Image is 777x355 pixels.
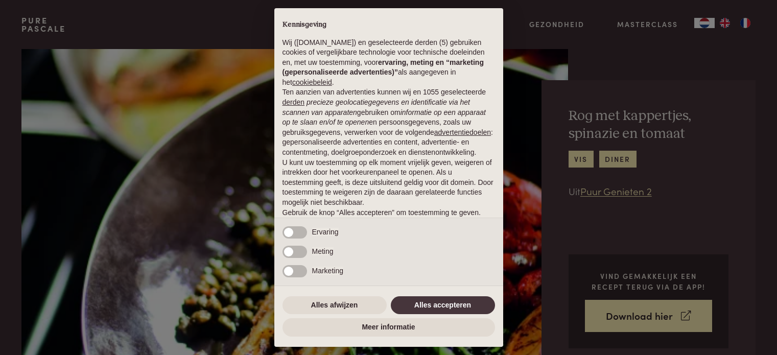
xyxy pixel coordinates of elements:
a: cookiebeleid [292,78,332,86]
h2: Kennisgeving [282,20,495,30]
button: Meer informatie [282,318,495,337]
button: advertentiedoelen [434,128,491,138]
button: derden [282,98,305,108]
p: Gebruik de knop “Alles accepteren” om toestemming te geven. Gebruik de knop “Alles afwijzen” om d... [282,208,495,238]
span: Marketing [312,267,343,275]
em: informatie op een apparaat op te slaan en/of te openen [282,108,486,127]
button: Alles accepteren [391,296,495,315]
strong: ervaring, meting en “marketing (gepersonaliseerde advertenties)” [282,58,484,77]
p: Ten aanzien van advertenties kunnen wij en 1055 geselecteerde gebruiken om en persoonsgegevens, z... [282,87,495,157]
span: Ervaring [312,228,339,236]
p: Wij ([DOMAIN_NAME]) en geselecteerde derden (5) gebruiken cookies of vergelijkbare technologie vo... [282,38,495,88]
p: U kunt uw toestemming op elk moment vrijelijk geven, weigeren of intrekken door het voorkeurenpan... [282,158,495,208]
span: Meting [312,247,334,255]
em: precieze geolocatiegegevens en identificatie via het scannen van apparaten [282,98,470,116]
button: Alles afwijzen [282,296,387,315]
